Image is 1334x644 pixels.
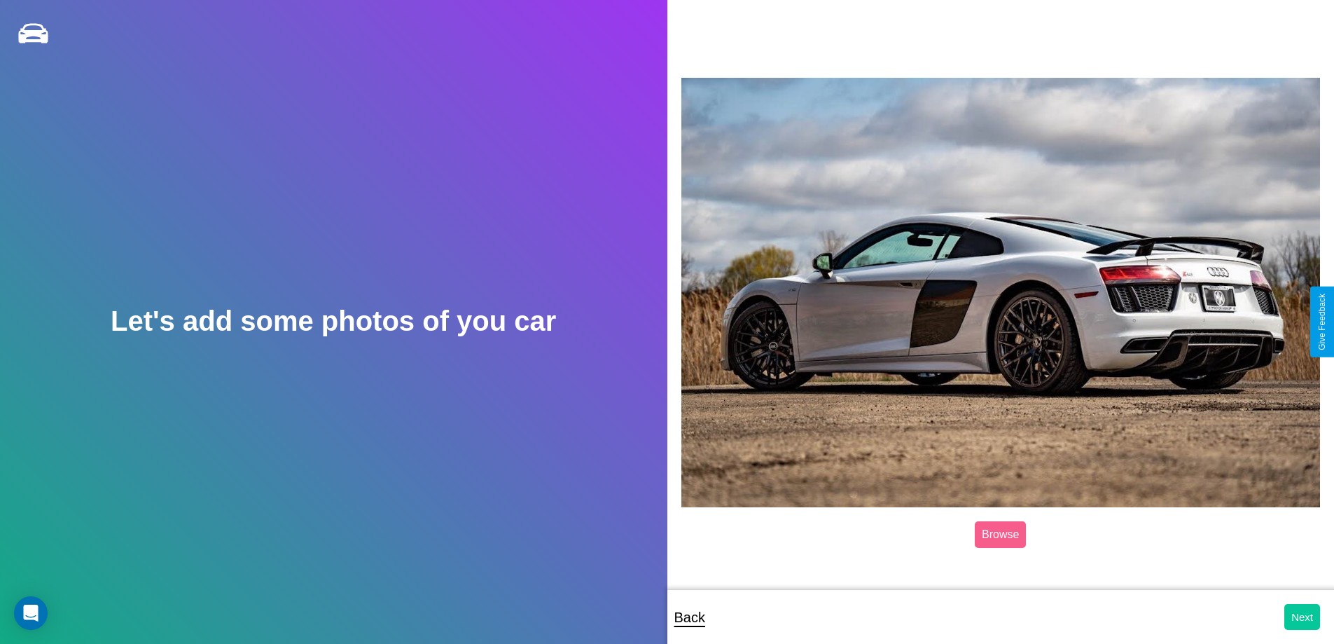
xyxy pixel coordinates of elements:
[681,78,1321,507] img: posted
[14,596,48,630] div: Open Intercom Messenger
[111,306,556,337] h2: Let's add some photos of you car
[1284,604,1320,630] button: Next
[975,521,1026,548] label: Browse
[1317,294,1327,350] div: Give Feedback
[674,605,705,630] p: Back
